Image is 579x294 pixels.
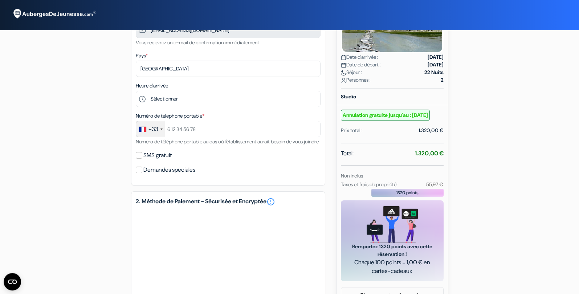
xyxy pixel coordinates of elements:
[4,273,21,290] button: CMP-Widget öffnen
[341,62,346,68] img: calendar.svg
[341,53,378,61] span: Date d'arrivée :
[136,52,148,60] label: Pays
[341,181,397,188] small: Taxes et frais de propriété:
[350,258,435,275] span: Chaque 100 points = 1,00 € en cartes-cadeaux
[426,181,443,188] small: 55,97 €
[341,93,356,100] b: Studio
[428,61,444,69] strong: [DATE]
[136,121,165,137] div: France: +33
[136,138,319,145] small: Numéro de téléphone portable au cas où l'établissement aurait besoin de vous joindre
[419,127,444,134] div: 1.320,00 €
[148,125,158,134] div: +33
[136,121,321,137] input: 6 12 34 56 78
[441,76,444,84] strong: 2
[341,127,363,134] div: Prix total :
[134,208,322,293] iframe: Cadre de saisie sécurisé pour le paiement
[143,150,172,160] label: SMS gratuit
[350,243,435,258] span: Remportez 1320 points avec cette réservation !
[341,149,354,158] span: Total:
[367,206,418,243] img: gift_card_hero_new.png
[341,78,346,83] img: user_icon.svg
[136,197,321,206] h5: 2. Méthode de Paiement - Sécurisée et Encryptée
[341,76,371,84] span: Personnes :
[341,55,346,60] img: calendar.svg
[143,165,195,175] label: Demandes spéciales
[136,39,259,46] small: Vous recevrez un e-mail de confirmation immédiatement
[341,70,346,75] img: moon.svg
[136,112,204,120] label: Numéro de telephone portable
[428,53,444,61] strong: [DATE]
[266,197,275,206] a: error_outline
[396,189,419,196] span: 1320 points
[415,150,444,157] strong: 1.320,00 €
[341,172,363,179] small: Non inclus
[341,69,362,76] span: Séjour :
[9,4,99,24] img: AubergesDeJeunesse.com
[341,61,381,69] span: Date de départ :
[341,110,430,121] small: Annulation gratuite jusqu'au : [DATE]
[136,82,168,90] label: Heure d'arrivée
[424,69,444,76] strong: 22 Nuits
